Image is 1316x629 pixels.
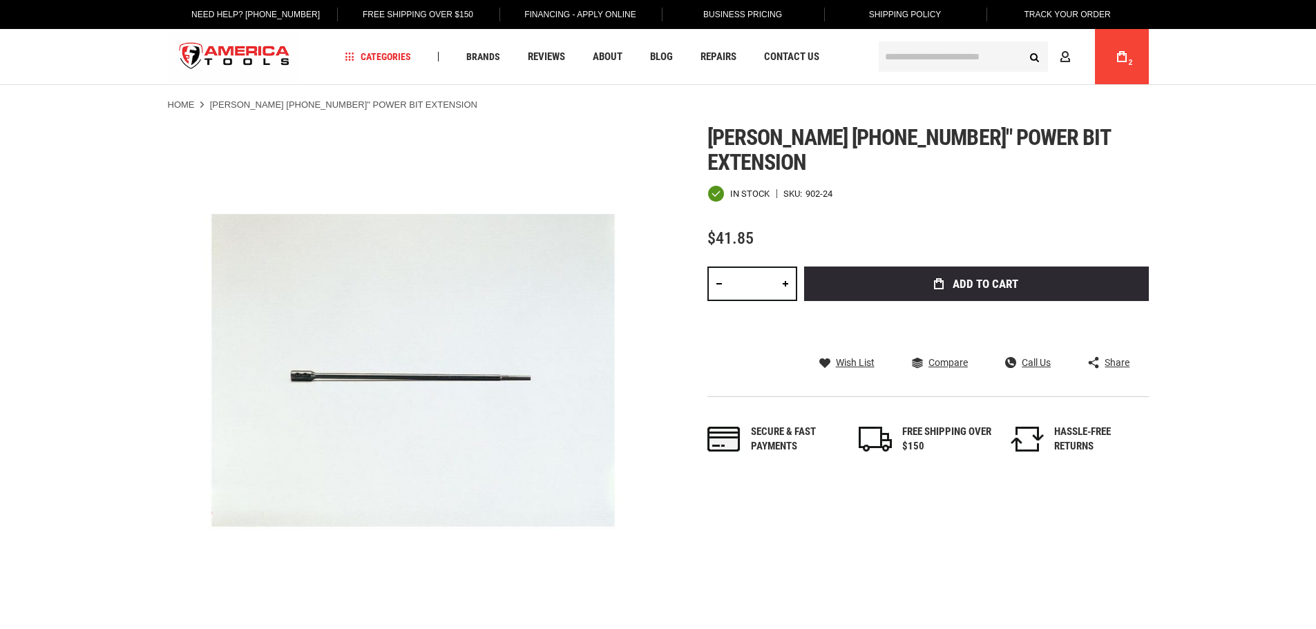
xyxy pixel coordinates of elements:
[466,52,500,61] span: Brands
[707,185,770,202] div: Availability
[836,358,875,367] span: Wish List
[859,427,892,452] img: shipping
[805,189,832,198] div: 902-24
[700,52,736,62] span: Repairs
[345,52,411,61] span: Categories
[168,31,302,83] img: America Tools
[902,425,992,454] div: FREE SHIPPING OVER $150
[694,48,743,66] a: Repairs
[1109,29,1135,84] a: 2
[707,124,1111,175] span: [PERSON_NAME] [PHONE_NUMBER]" power bit extension
[168,99,195,111] a: Home
[928,358,968,367] span: Compare
[1129,59,1133,66] span: 2
[912,356,968,369] a: Compare
[1005,356,1051,369] a: Call Us
[650,52,673,62] span: Blog
[758,48,826,66] a: Contact Us
[1022,43,1048,70] button: Search
[1054,425,1144,454] div: HASSLE-FREE RETURNS
[707,427,741,452] img: payments
[953,278,1018,290] span: Add to Cart
[168,125,658,615] img: GREENLEE 902-24 24" POWER BIT EXTENSION
[210,99,477,110] strong: [PERSON_NAME] [PHONE_NUMBER]" POWER BIT EXTENSION
[1011,427,1044,452] img: returns
[801,305,1152,311] iframe: Secure express checkout frame
[730,189,770,198] span: In stock
[764,52,819,62] span: Contact Us
[338,48,417,66] a: Categories
[783,189,805,198] strong: SKU
[528,52,565,62] span: Reviews
[1105,358,1129,367] span: Share
[522,48,571,66] a: Reviews
[1022,358,1051,367] span: Call Us
[460,48,506,66] a: Brands
[593,52,622,62] span: About
[587,48,629,66] a: About
[804,267,1149,301] button: Add to Cart
[168,31,302,83] a: store logo
[869,10,942,19] span: Shipping Policy
[707,229,754,248] span: $41.85
[644,48,679,66] a: Blog
[751,425,841,454] div: Secure & fast payments
[819,356,875,369] a: Wish List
